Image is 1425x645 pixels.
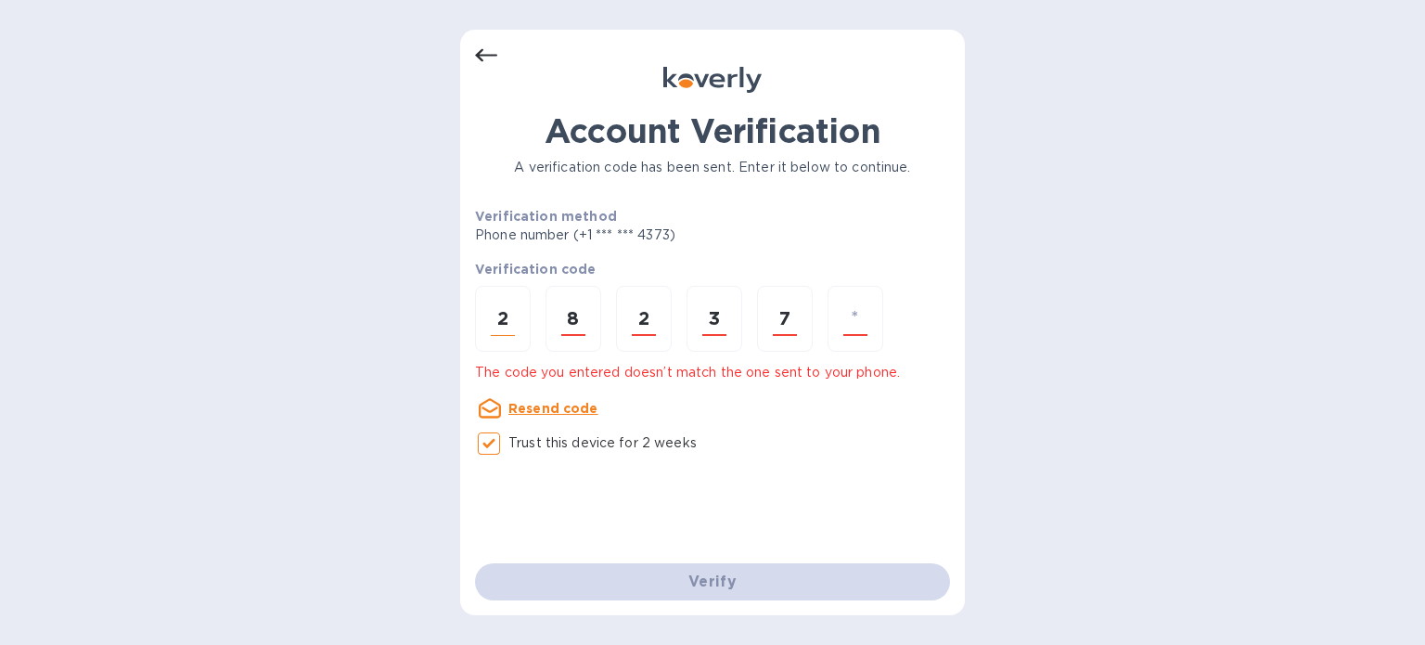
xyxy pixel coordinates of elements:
[508,433,697,453] p: Trust this device for 2 weeks
[475,209,617,224] b: Verification method
[475,226,817,245] p: Phone number (+1 *** *** 4373)
[475,158,950,177] p: A verification code has been sent. Enter it below to continue.
[508,401,598,416] u: Resend code
[475,363,950,382] p: The code you entered doesn’t match the one sent to your phone.
[475,260,950,278] p: Verification code
[475,111,950,150] h1: Account Verification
